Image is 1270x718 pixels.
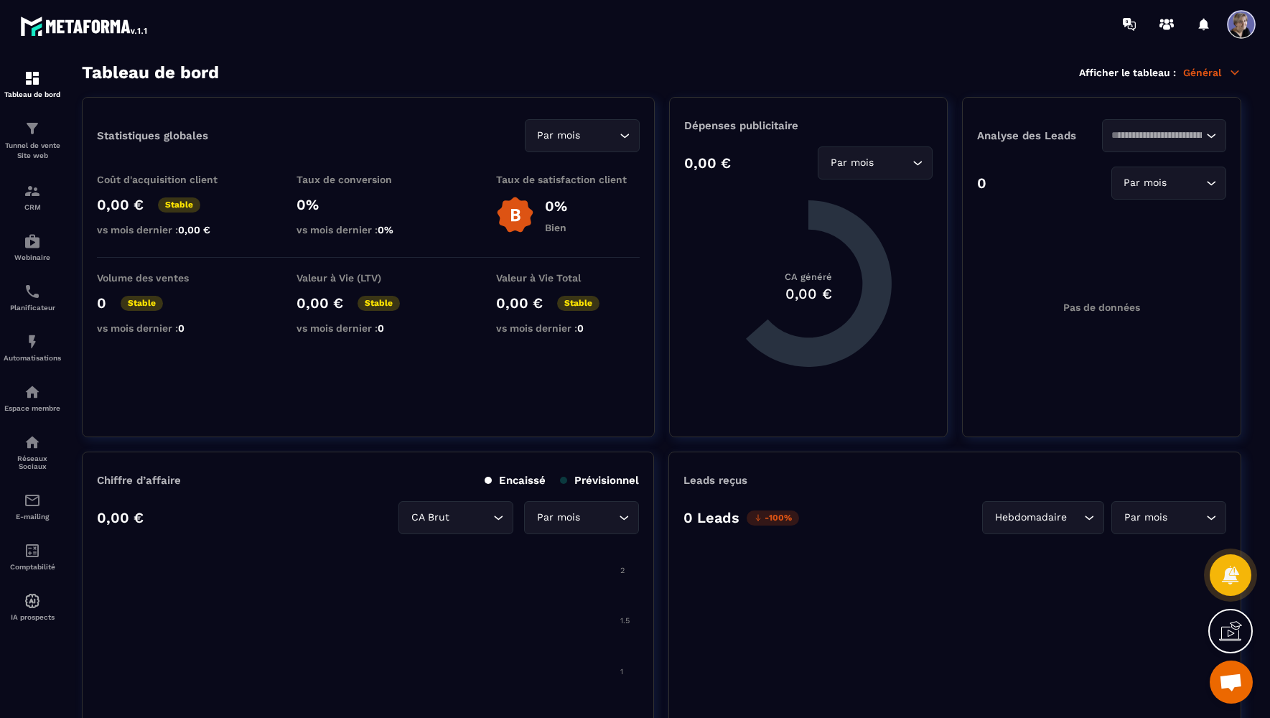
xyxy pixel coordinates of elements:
[4,90,61,98] p: Tableau de bord
[4,373,61,423] a: automationsautomationsEspace membre
[1121,175,1170,191] span: Par mois
[297,196,440,213] p: 0%
[97,224,241,236] p: vs mois dernier :
[358,296,400,311] p: Stable
[297,272,440,284] p: Valeur à Vie (LTV)
[24,542,41,559] img: accountant
[24,333,41,350] img: automations
[4,454,61,470] p: Réseaux Sociaux
[1111,501,1226,534] div: Search for option
[82,62,219,83] h3: Tableau de bord
[97,272,241,284] p: Volume des ventes
[1102,119,1226,152] div: Search for option
[4,59,61,109] a: formationformationTableau de bord
[178,322,185,334] span: 0
[1183,66,1241,79] p: Général
[557,296,599,311] p: Stable
[97,322,241,334] p: vs mois dernier :
[545,197,567,215] p: 0%
[496,174,640,185] p: Taux de satisfaction client
[4,253,61,261] p: Webinaire
[1121,510,1170,526] span: Par mois
[97,129,208,142] p: Statistiques globales
[97,196,144,213] p: 0,00 €
[1210,661,1253,704] a: Ouvrir le chat
[982,501,1104,534] div: Search for option
[24,383,41,401] img: automations
[620,616,630,625] tspan: 1.5
[24,492,41,509] img: email
[545,222,567,233] p: Bien
[4,563,61,571] p: Comptabilité
[1111,167,1226,200] div: Search for option
[378,224,393,236] span: 0%
[4,172,61,222] a: formationformationCRM
[97,509,144,526] p: 0,00 €
[1063,302,1140,313] p: Pas de données
[684,154,731,172] p: 0,00 €
[398,501,513,534] div: Search for option
[525,119,640,152] div: Search for option
[1213,667,1216,676] tspan: 1
[620,566,625,575] tspan: 2
[4,109,61,172] a: formationformationTunnel de vente Site web
[1170,175,1203,191] input: Search for option
[4,531,61,582] a: accountantaccountantComptabilité
[577,322,584,334] span: 0
[991,510,1070,526] span: Hebdomadaire
[560,474,639,487] p: Prévisionnel
[818,146,933,179] div: Search for option
[977,174,986,192] p: 0
[24,434,41,451] img: social-network
[408,510,452,526] span: CA Brut
[4,613,61,621] p: IA prospects
[4,322,61,373] a: automationsautomationsAutomatisations
[97,294,106,312] p: 0
[4,304,61,312] p: Planificateur
[97,174,241,185] p: Coût d'acquisition client
[4,513,61,521] p: E-mailing
[1170,510,1203,526] input: Search for option
[683,474,747,487] p: Leads reçus
[4,354,61,362] p: Automatisations
[524,501,639,534] div: Search for option
[178,224,210,236] span: 0,00 €
[496,196,534,234] img: b-badge-o.b3b20ee6.svg
[4,404,61,412] p: Espace membre
[747,510,799,526] p: -100%
[496,294,543,312] p: 0,00 €
[496,322,640,334] p: vs mois dernier :
[1111,128,1203,144] input: Search for option
[877,155,909,171] input: Search for option
[4,203,61,211] p: CRM
[452,510,490,526] input: Search for option
[620,667,623,676] tspan: 1
[684,119,933,132] p: Dépenses publicitaire
[297,322,440,334] p: vs mois dernier :
[297,224,440,236] p: vs mois dernier :
[24,182,41,200] img: formation
[20,13,149,39] img: logo
[1070,510,1080,526] input: Search for option
[4,481,61,531] a: emailemailE-mailing
[378,322,384,334] span: 0
[4,272,61,322] a: schedulerschedulerPlanificateur
[297,294,343,312] p: 0,00 €
[584,128,616,144] input: Search for option
[683,509,739,526] p: 0 Leads
[977,129,1101,142] p: Analyse des Leads
[583,510,615,526] input: Search for option
[24,283,41,300] img: scheduler
[297,174,440,185] p: Taux de conversion
[4,141,61,161] p: Tunnel de vente Site web
[827,155,877,171] span: Par mois
[4,222,61,272] a: automationsautomationsWebinaire
[24,120,41,137] img: formation
[121,296,163,311] p: Stable
[534,128,584,144] span: Par mois
[1079,67,1176,78] p: Afficher le tableau :
[97,474,181,487] p: Chiffre d’affaire
[496,272,640,284] p: Valeur à Vie Total
[24,70,41,87] img: formation
[24,592,41,610] img: automations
